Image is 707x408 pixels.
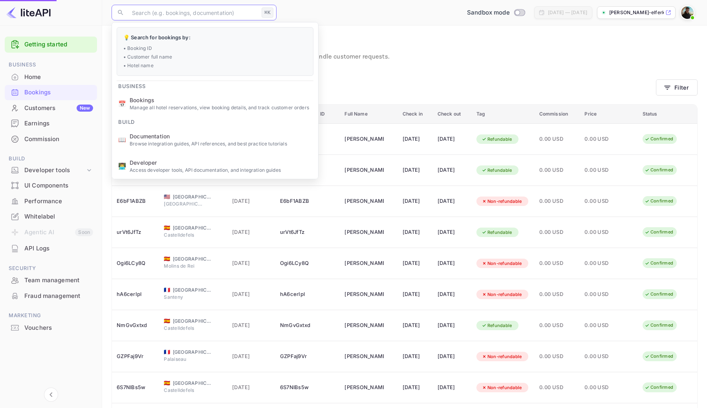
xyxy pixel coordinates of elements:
div: John Doe [344,164,384,176]
div: Refundable [476,321,517,331]
a: Commission [5,132,97,146]
th: Check out [433,105,472,124]
div: [DATE] [403,226,428,239]
th: Price [580,105,637,124]
div: hA6cerIpl [280,288,335,301]
p: 💡 Search for bookings by: [123,34,307,42]
div: API Logs [24,244,93,253]
div: Confirmed [639,382,678,392]
span: Build [112,114,141,127]
div: [DATE] [403,350,428,363]
div: Developer tools [5,164,97,177]
div: Confirmed [639,351,678,361]
input: Search (e.g. bookings, documentation) [127,5,258,20]
div: John Doe [344,257,384,270]
div: Fraud management [24,292,93,301]
span: Developer [130,158,312,167]
span: Documentation [130,132,312,140]
span: [DATE] [232,321,271,330]
button: Collapse navigation [44,388,58,402]
div: Refundable [476,228,517,237]
a: Vouchers [5,320,97,335]
div: E6bF1ABZB [280,195,335,208]
div: Bookings [5,85,97,100]
span: Castelldefels [164,387,203,394]
span: United States of America [164,194,170,199]
span: Palaiseau [164,356,203,363]
div: Team management [24,276,93,285]
div: GZPFaj9Vr [280,350,335,363]
div: hA6cerIpl [117,288,154,301]
div: account-settings tabs [112,79,656,93]
div: Developer tools [24,166,85,175]
div: CustomersNew [5,101,97,116]
a: Bookings [5,85,97,99]
span: [GEOGRAPHIC_DATA] [173,349,212,356]
p: 📖 [118,135,126,144]
p: 📅 [118,99,126,108]
span: Business [112,78,152,91]
div: John Doe [344,226,384,239]
span: 0.00 USD [584,135,624,143]
div: Vouchers [24,323,93,333]
div: [DATE] [403,195,428,208]
span: Castelldefels [164,325,203,332]
p: Bookings [112,35,698,51]
span: 0.00 USD [584,383,624,392]
div: Earnings [5,116,97,131]
div: Confirmed [639,134,678,144]
span: 0.00 USD [539,135,575,143]
span: 0.00 USD [584,259,624,268]
div: John Doe [344,381,384,394]
div: [DATE] [403,257,428,270]
th: Check in [398,105,433,124]
div: Whitelabel [24,212,93,221]
span: Sandbox mode [467,8,510,17]
p: View and manage all hotel bookings, track reservation statuses, and handle customer requests. [112,52,698,62]
span: 0.00 USD [539,352,575,361]
div: Confirmed [639,258,678,268]
span: Molins de Rei [164,263,203,270]
div: Switch to Production mode [464,8,528,17]
div: Refundable [476,165,517,175]
div: urVt6JfTz [117,226,154,239]
div: Commission [24,135,93,144]
div: Earnings [24,119,93,128]
div: New [77,105,93,112]
div: Non-refundable [476,383,527,393]
span: 0.00 USD [584,197,624,206]
span: [GEOGRAPHIC_DATA] [173,193,212,200]
div: [DATE] [403,381,428,394]
a: Whitelabel [5,209,97,224]
div: Confirmed [639,196,678,206]
div: [DATE] [403,288,428,301]
a: CustomersNew [5,101,97,115]
div: [DATE] [403,319,428,332]
a: Earnings [5,116,97,130]
div: Bookings [24,88,93,97]
a: API Logs [5,241,97,255]
span: Business [5,61,97,69]
div: John Doe [344,195,384,208]
div: Getting started [5,37,97,53]
div: Non-refundable [476,197,527,206]
img: LiteAPI logo [6,6,51,19]
div: [DATE] [438,319,467,332]
span: 0.00 USD [584,352,624,361]
p: [PERSON_NAME]-elferkh-k8rs.nui... [609,9,664,16]
p: • Customer full name [123,53,307,61]
span: France [164,287,170,292]
div: Confirmed [639,227,678,237]
a: Getting started [24,40,93,49]
p: Manage all hotel reservations, view booking details, and track customer orders [130,104,312,111]
div: Fraud management [5,289,97,304]
div: Ogi6LCy8Q [280,257,335,270]
p: 👨‍💻 [118,161,126,171]
div: John Doe [344,133,384,145]
div: Non-refundable [476,290,527,300]
div: Performance [24,197,93,206]
div: NmGvGxtxd [280,319,335,332]
div: [DATE] [438,226,467,239]
div: [DATE] [403,133,428,145]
